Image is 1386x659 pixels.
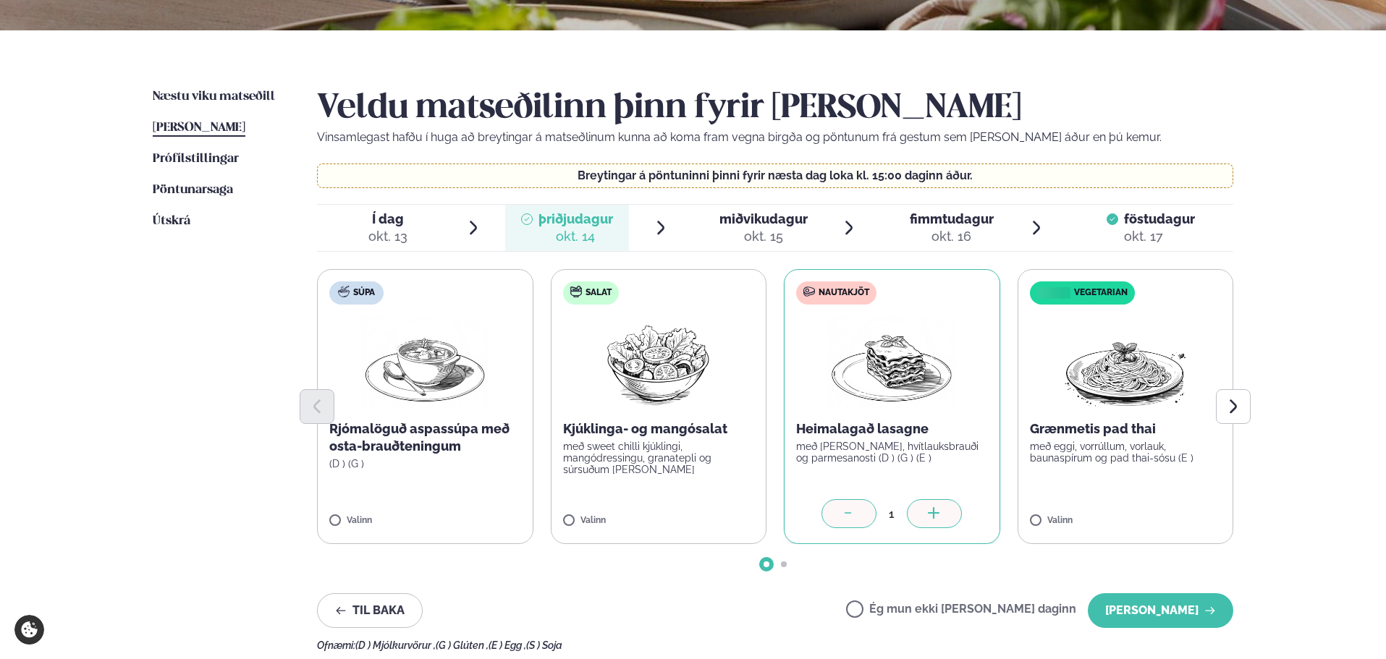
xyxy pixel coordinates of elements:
[719,211,808,226] span: miðvikudagur
[153,88,275,106] a: Næstu viku matseðill
[719,228,808,245] div: okt. 15
[361,316,489,409] img: Soup.png
[910,211,994,226] span: fimmtudagur
[819,287,869,299] span: Nautakjöt
[1034,286,1073,300] img: icon
[329,420,521,455] p: Rjómalöguð aspassúpa með osta-brauðteningum
[586,287,612,299] span: Salat
[1216,389,1251,424] button: Next slide
[153,213,190,230] a: Útskrá
[1124,228,1195,245] div: okt. 17
[489,639,526,651] span: (E ) Egg ,
[538,228,613,245] div: okt. 14
[526,639,562,651] span: (S ) Soja
[317,129,1233,146] p: Vinsamlegast hafðu í huga að breytingar á matseðlinum kunna að koma fram vegna birgða og pöntunum...
[300,389,334,424] button: Previous slide
[153,90,275,103] span: Næstu viku matseðill
[153,184,233,196] span: Pöntunarsaga
[368,211,407,228] span: Í dag
[329,458,521,469] p: (D ) (G )
[594,316,722,409] img: Salad.png
[828,316,955,409] img: Lasagna.png
[538,211,613,226] span: þriðjudagur
[781,561,787,567] span: Go to slide 2
[563,441,755,475] p: með sweet chilli kjúklingi, mangódressingu, granatepli og súrsuðum [PERSON_NAME]
[803,286,815,297] img: beef.svg
[570,286,582,297] img: salad.svg
[355,639,436,651] span: (D ) Mjólkurvörur ,
[153,122,245,134] span: [PERSON_NAME]
[910,228,994,245] div: okt. 16
[436,639,489,651] span: (G ) Glúten ,
[1062,316,1189,409] img: Spagetti.png
[153,153,239,165] span: Prófílstillingar
[153,215,190,227] span: Útskrá
[1074,287,1128,299] span: Vegetarian
[332,170,1219,182] p: Breytingar á pöntuninni þinni fyrir næsta dag loka kl. 15:00 daginn áður.
[317,593,423,628] button: Til baka
[353,287,375,299] span: Súpa
[563,420,755,438] p: Kjúklinga- og mangósalat
[153,182,233,199] a: Pöntunarsaga
[317,639,1233,651] div: Ofnæmi:
[876,506,907,522] div: 1
[153,150,239,168] a: Prófílstillingar
[764,561,769,567] span: Go to slide 1
[153,119,245,137] a: [PERSON_NAME]
[796,420,988,438] p: Heimalagað lasagne
[1088,593,1233,628] button: [PERSON_NAME]
[1030,420,1222,438] p: Grænmetis pad thai
[796,441,988,464] p: með [PERSON_NAME], hvítlauksbrauði og parmesanosti (D ) (G ) (E )
[14,615,44,645] a: Cookie settings
[1124,211,1195,226] span: föstudagur
[368,228,407,245] div: okt. 13
[1030,441,1222,464] p: með eggi, vorrúllum, vorlauk, baunaspírum og pad thai-sósu (E )
[317,88,1233,129] h2: Veldu matseðilinn þinn fyrir [PERSON_NAME]
[338,286,350,297] img: soup.svg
